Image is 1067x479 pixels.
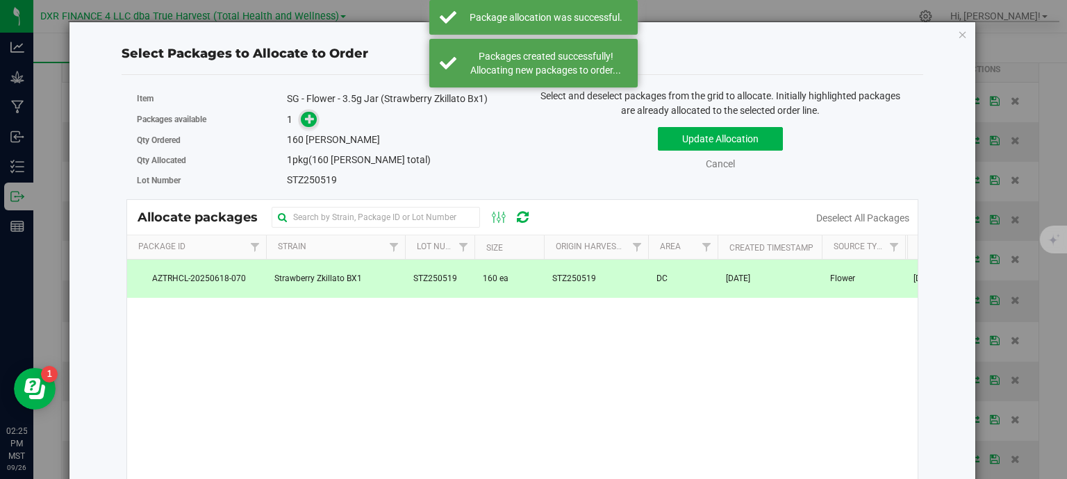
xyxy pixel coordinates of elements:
[272,207,480,228] input: Search by Strain, Package ID or Lot Number
[243,235,266,259] a: Filter
[138,242,185,251] a: Package Id
[816,212,909,224] a: Deselect All Packages
[278,242,306,251] a: Strain
[137,154,287,167] label: Qty Allocated
[834,242,887,251] a: Source Type
[706,158,735,169] a: Cancel
[287,154,292,165] span: 1
[274,272,362,285] span: Strawberry Zkillato BX1
[287,154,431,165] span: pkg
[483,272,508,285] span: 160 ea
[135,272,258,285] span: AZTRHCL-20250618-070
[729,243,813,253] a: Created Timestamp
[287,92,512,106] div: SG - Flower - 3.5g Jar (Strawberry Zkillato Bx1)
[137,92,287,105] label: Item
[695,235,718,259] a: Filter
[137,174,287,187] label: Lot Number
[913,272,938,285] span: [DATE]
[552,272,596,285] span: STZ250519
[660,242,681,251] a: Area
[830,272,855,285] span: Flower
[137,113,287,126] label: Packages available
[41,366,58,383] iframe: Resource center unread badge
[122,44,923,63] div: Select Packages to Allocate to Order
[464,49,627,77] div: Packages created successfully! Allocating new packages to order...
[417,242,467,251] a: Lot Number
[656,272,668,285] span: DC
[308,154,431,165] span: (160 [PERSON_NAME] total)
[726,272,750,285] span: [DATE]
[556,242,626,251] a: Origin Harvests
[138,210,272,225] span: Allocate packages
[413,272,457,285] span: STZ250519
[658,127,783,151] button: Update Allocation
[382,235,405,259] a: Filter
[540,90,900,116] span: Select and deselect packages from the grid to allocate. Initially highlighted packages are alread...
[452,235,474,259] a: Filter
[14,368,56,410] iframe: Resource center
[287,134,304,145] span: 160
[287,174,337,185] span: STZ250519
[625,235,648,259] a: Filter
[486,243,503,253] a: Size
[287,114,292,125] span: 1
[306,134,380,145] span: [PERSON_NAME]
[464,10,627,24] div: Package allocation was successful.
[882,235,905,259] a: Filter
[137,134,287,146] label: Qty Ordered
